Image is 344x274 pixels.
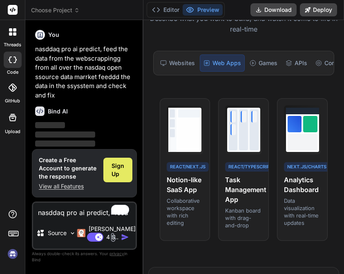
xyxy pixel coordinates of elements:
[39,182,97,190] p: View all Features
[48,31,59,39] h6: You
[148,14,339,34] p: Describe what you want to build, and watch it come to life in real-time
[35,140,95,147] span: ‌
[32,250,137,264] p: Always double-check its answers. Your in Bind
[109,251,124,256] span: privacy
[282,54,310,72] div: APIs
[200,54,245,72] div: Web Apps
[225,162,276,172] div: React/TypeScript
[69,230,76,237] img: Pick Models
[250,3,297,16] button: Download
[5,128,20,135] label: Upload
[33,203,136,217] textarea: To enrich screen reader interactions, please activate Accessibility in Grammarly extension settings
[7,69,18,76] label: code
[6,247,20,261] img: signin
[39,156,97,181] h1: Create a Free Account to generate the response
[167,197,203,227] p: Collaborative workspace with rich editing
[48,229,67,237] p: Source
[77,229,85,237] img: Claude 4 Sonnet
[167,162,209,172] div: React/Next.js
[157,54,198,72] div: Websites
[284,175,321,195] h4: Analytics Dashboard
[35,122,65,128] span: ‌
[183,4,223,16] button: Preview
[108,233,118,242] img: attachment
[31,6,80,14] span: Choose Project
[225,175,262,204] h4: Task Management App
[149,4,183,16] button: Editor
[121,233,129,241] img: icon
[284,162,330,172] div: Next.js/Charts
[112,162,124,178] span: Sign Up
[48,107,68,115] h6: Bind AI
[300,3,337,16] button: Deploy
[5,97,20,104] label: GitHub
[4,41,21,48] label: threads
[246,54,281,72] div: Games
[35,45,135,100] p: nasddaq pro ai predict, feed the data from the webscrappingg from all over the nasdaq open ssourc...
[167,175,203,195] h4: Notion-like SaaS App
[284,197,321,227] p: Data visualization with real-time updates
[89,225,136,241] p: [PERSON_NAME] 4 S..
[225,207,262,229] p: Kanban board with drag-and-drop
[35,131,95,138] span: ‌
